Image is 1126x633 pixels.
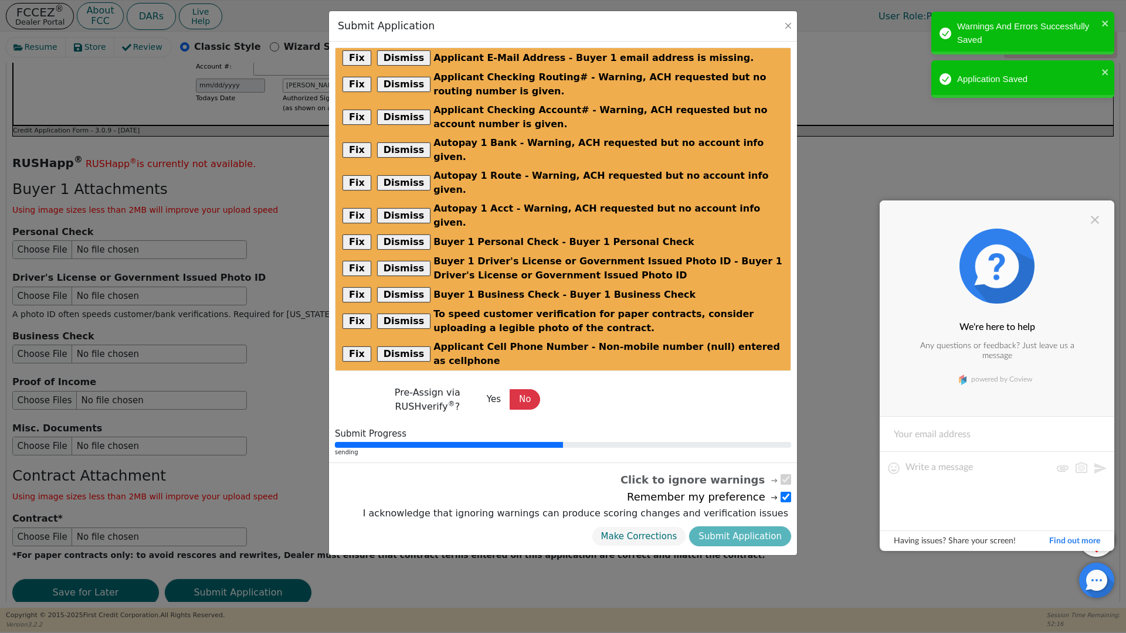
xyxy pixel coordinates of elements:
[342,175,371,190] button: Fix
[433,288,696,302] span: Buyer 1 Business Check - Buyer 1 Business Check
[433,235,694,249] span: Buyer 1 Personal Check - Buyer 1 Personal Check
[510,389,540,410] button: No
[894,537,1049,545] div: Having issues? Share your screen!
[335,428,791,439] div: Submit Progress
[433,169,784,197] span: Autopay 1 Route - Warning, ACH requested but no account info given.
[952,370,1043,388] a: powered by Coview
[395,387,460,412] span: Pre-Assign via RUSHverify ?
[377,208,431,223] button: Dismiss
[959,322,1035,332] div: We're here to help
[433,70,784,98] span: Applicant Checking Routing# - Warning, ACH requested but no routing number is given.
[335,448,791,457] div: sending
[377,287,431,302] button: Dismiss
[342,234,371,250] button: Fix
[377,346,431,362] button: Dismiss
[377,234,431,250] button: Dismiss
[957,20,1098,46] div: Warnings And Errors Successfully Saved
[782,20,794,32] button: Close
[592,526,687,547] button: Make Corrections
[342,314,371,329] button: Fix
[477,389,510,410] button: Yes
[433,254,784,283] span: Buyer 1 Driver's License or Government Issued Photo ID - Buyer 1 Driver's License or Government I...
[433,103,784,131] span: Applicant Checking Account# - Warning, ACH requested but no account number is given.
[377,142,431,158] button: Dismiss
[957,73,1098,86] div: Application Saved
[342,346,371,362] button: Fix
[338,20,435,32] h3: Submit Application
[377,261,431,276] button: Dismiss
[1101,16,1110,30] button: close
[342,261,371,276] button: Fix
[1049,537,1100,545] div: Find out more
[360,506,791,520] label: I acknowledge that ignoring warnings can produce scoring changes and verification issues
[377,77,431,92] button: Dismiss
[342,77,371,92] button: Fix
[433,202,784,230] span: Autopay 1 Acct - Warning, ACH requested but no account info given.
[627,489,779,505] span: Remember my preference
[342,208,371,223] button: Fix
[880,416,1114,451] input: Your email address
[377,175,431,190] button: Dismiss
[433,307,784,335] span: To speed customer verification for paper contracts, consider uploading a legible photo of the con...
[377,314,431,329] button: Dismiss
[342,110,371,125] button: Fix
[342,142,371,158] button: Fix
[433,340,784,368] span: Applicant Cell Phone Number - Non-mobile number (null) entered as cellphone
[342,50,371,66] button: Fix
[448,400,455,408] sup: ®
[433,136,784,164] span: Autopay 1 Bank - Warning, ACH requested but no account info given.
[342,287,371,302] button: Fix
[620,472,779,488] span: Click to ignore warnings
[377,50,431,66] button: Dismiss
[1101,65,1110,79] button: close
[377,110,431,125] button: Dismiss
[915,341,1079,361] div: Any questions or feedback? Just leave us a message
[433,51,754,65] span: Applicant E-Mail Address - Buyer 1 email address is missing.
